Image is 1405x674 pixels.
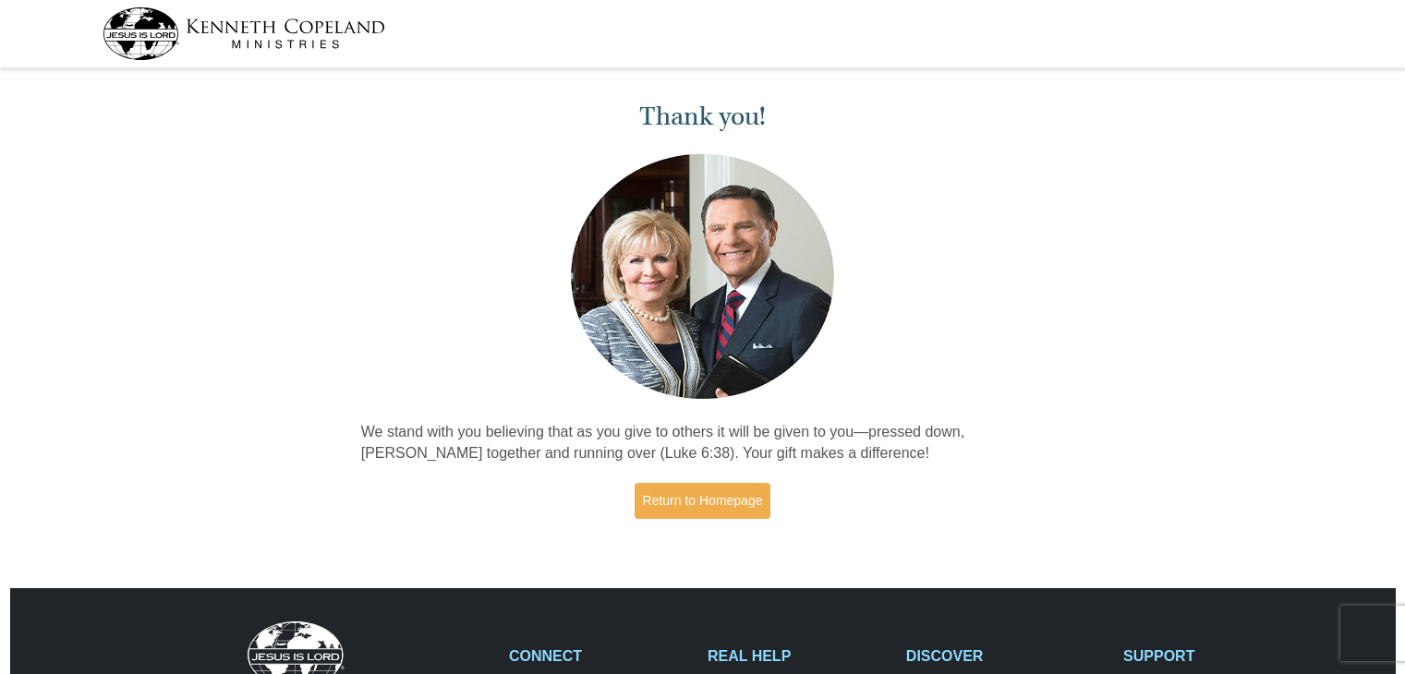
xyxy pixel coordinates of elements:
img: Kenneth and Gloria [566,150,839,403]
a: Return to Homepage [635,483,771,519]
h2: SUPPORT [1123,647,1302,665]
h1: Thank you! [361,102,1045,132]
img: kcm-header-logo.svg [103,7,385,60]
p: We stand with you believing that as you give to others it will be given to you—pressed down, [PER... [361,422,1045,464]
h2: DISCOVER [906,647,1104,665]
h2: REAL HELP [708,647,887,665]
h2: CONNECT [509,647,688,665]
